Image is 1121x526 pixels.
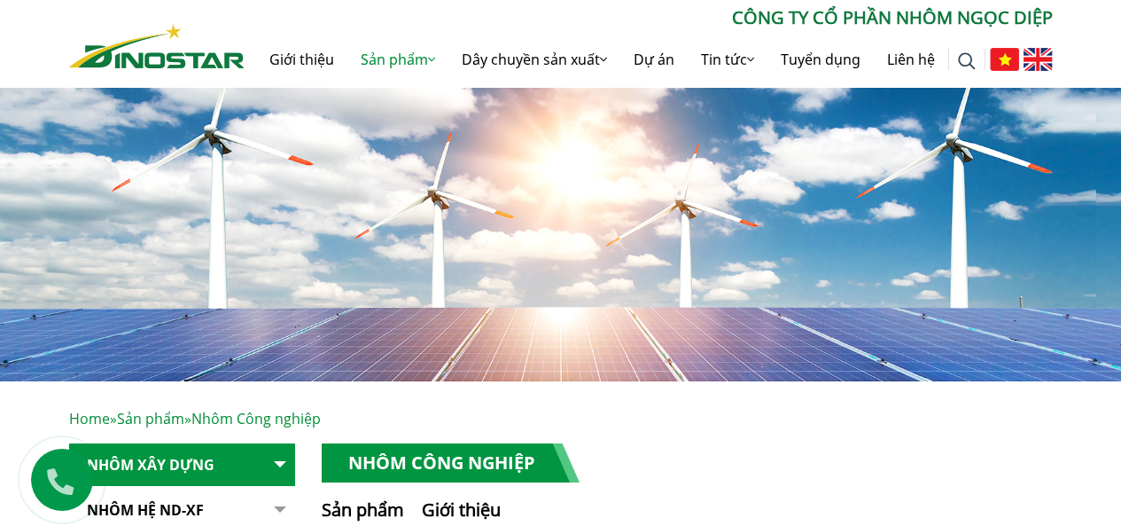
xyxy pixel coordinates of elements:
p: CÔNG TY CỔ PHẦN NHÔM NGỌC DIỆP [245,4,1053,31]
a: Home [69,409,110,428]
a: Nhôm Xây dựng [69,444,295,487]
a: Liên hệ [874,31,948,88]
a: Dự án [620,31,688,88]
a: Sản phẩm [117,409,184,428]
a: Dây chuyền sản xuất [448,31,620,88]
img: Nhôm Dinostar [69,24,245,68]
img: English [1024,48,1053,71]
span: Nhôm Công nghiệp [191,409,321,428]
a: Tuyển dụng [767,31,874,88]
a: Giới thiệu [256,31,347,88]
a: Sản phẩm [347,31,448,88]
img: search [958,52,976,70]
h1: Nhôm Công nghiệp [322,444,580,483]
img: Tiếng Việt [990,48,1019,71]
a: Tin tức [688,31,767,88]
span: » » [69,409,321,428]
